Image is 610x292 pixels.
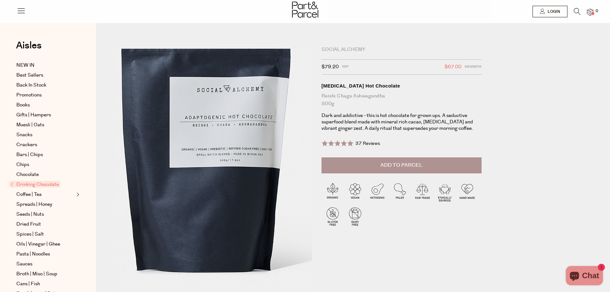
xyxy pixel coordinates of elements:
img: P_P-ICONS-Live_Bec_V11_Fair_Trade.svg [411,181,434,203]
a: Bars | Chips [16,151,75,159]
button: Add to Parcel [321,157,482,173]
span: Muesli | Oats [16,121,44,129]
span: Drinking Chocolate [9,181,61,188]
span: 37 Reviews [355,140,380,147]
a: Sauces [16,260,75,268]
div: [MEDICAL_DATA] Hot Chocolate [321,83,482,89]
span: Broth | Miso | Soup [16,270,57,278]
span: Oils | Vinegar | Ghee [16,240,60,248]
inbox-online-store-chat: Shopify online store chat [564,266,605,287]
img: P_P-ICONS-Live_Bec_V11_Ketogenic.svg [366,181,389,203]
span: 0 [594,8,600,14]
img: P_P-ICONS-Live_Bec_V11_Dairy_Free.svg [344,205,366,228]
img: P_P-ICONS-Live_Bec_V11_Handmade.svg [456,181,478,203]
a: Dried Fruit [16,221,75,228]
a: Broth | Miso | Soup [16,270,75,278]
span: Crackers [16,141,37,149]
span: Aisles [16,38,42,53]
img: P_P-ICONS-Live_Bec_V11_Vegan.svg [344,181,366,203]
span: Best Sellers [16,71,43,79]
span: Spreads | Honey [16,201,52,208]
span: Members [465,63,482,71]
a: Crackers [16,141,75,149]
p: Dark and addictive - this is hot chocolate for grown ups. A seductive superfood blend made with m... [321,113,482,132]
a: Muesli | Oats [16,121,75,129]
span: Chips [16,161,29,169]
a: Chocolate [16,171,75,179]
img: P_P-ICONS-Live_Bec_V11_Ethically_Sourced.svg [434,181,456,203]
img: Part&Parcel [292,2,318,18]
span: Coffee | Tea [16,191,42,198]
span: NEW IN [16,62,35,69]
span: Back In Stock [16,81,46,89]
a: Spices | Salt [16,230,75,238]
a: NEW IN [16,62,75,69]
img: P_P-ICONS-Live_Bec_V11_Organic.svg [321,181,344,203]
div: Social Alchemy [321,46,482,53]
a: Snacks [16,131,75,139]
span: Add to Parcel [380,162,422,169]
span: Spices | Salt [16,230,44,238]
a: 0 [587,9,593,15]
a: Login [533,6,567,17]
div: Reishi Chaga Ashwagandha 500g [321,92,482,108]
span: Snacks [16,131,32,139]
img: P_P-ICONS-Live_Bec_V11_Paleo.svg [389,181,411,203]
a: Chips [16,161,75,169]
a: Gifts | Hampers [16,111,75,119]
a: Drinking Chocolate [11,181,75,188]
a: Promotions [16,91,75,99]
a: Oils | Vinegar | Ghee [16,240,75,248]
span: Login [546,9,560,14]
a: Back In Stock [16,81,75,89]
a: Best Sellers [16,71,75,79]
span: Seeds | Nuts [16,211,44,218]
button: Expand/Collapse Coffee | Tea [75,191,79,198]
a: Pasta | Noodles [16,250,75,258]
a: Cans | Fish [16,280,75,288]
a: Aisles [16,41,42,57]
span: Pasta | Noodles [16,250,50,258]
span: $67.00 [444,63,461,71]
span: Dried Fruit [16,221,41,228]
a: Books [16,101,75,109]
span: Sauces [16,260,32,268]
img: P_P-ICONS-Live_Bec_V11_Gluten_Free.svg [321,205,344,228]
a: Spreads | Honey [16,201,75,208]
span: Gifts | Hampers [16,111,51,119]
span: $79.20 [321,63,339,71]
span: RRP [342,63,349,71]
span: Chocolate [16,171,39,179]
span: Books [16,101,30,109]
span: Cans | Fish [16,280,40,288]
a: Coffee | Tea [16,191,75,198]
span: Promotions [16,91,42,99]
span: Bars | Chips [16,151,43,159]
a: Seeds | Nuts [16,211,75,218]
